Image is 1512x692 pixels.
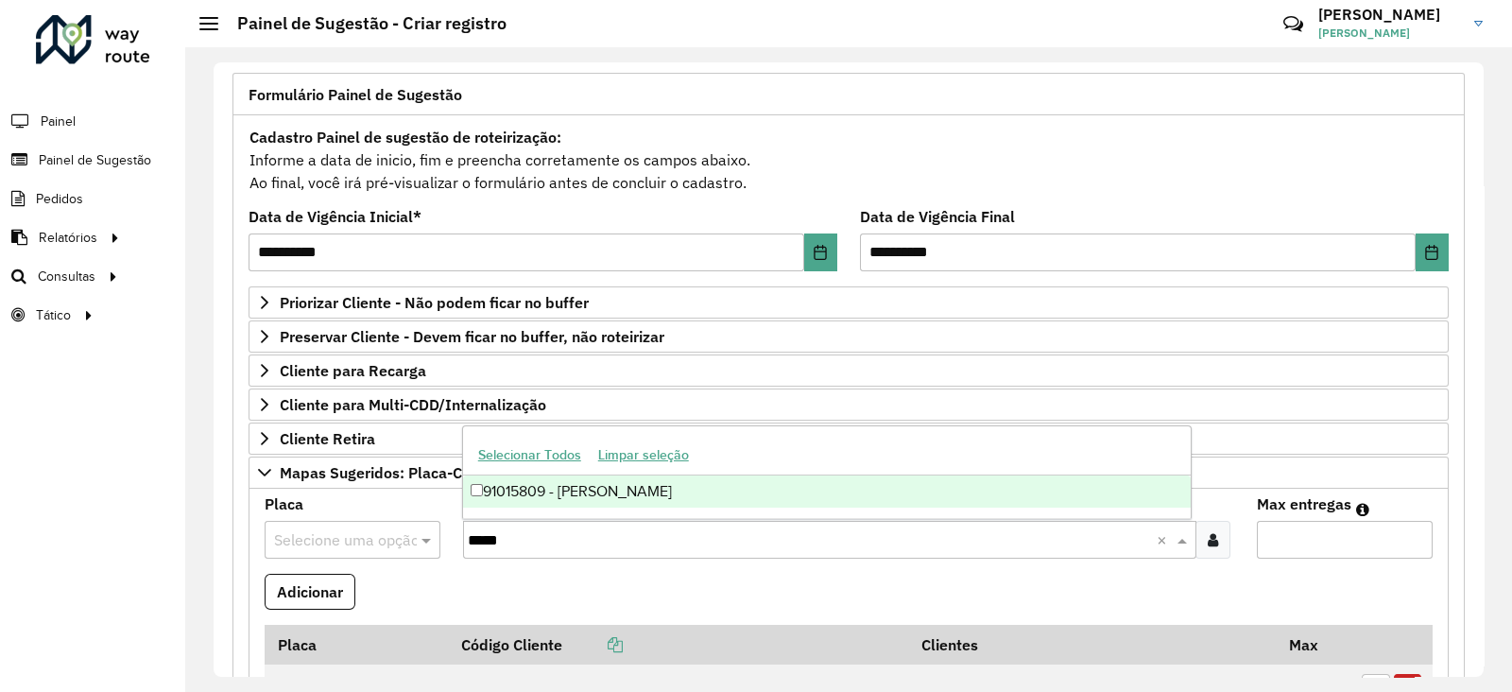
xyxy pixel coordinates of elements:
[249,457,1449,489] a: Mapas Sugeridos: Placa-Cliente
[39,228,97,248] span: Relatórios
[218,13,507,34] h2: Painel de Sugestão - Criar registro
[36,189,83,209] span: Pedidos
[249,355,1449,387] a: Cliente para Recarga
[39,150,151,170] span: Painel de Sugestão
[265,574,355,610] button: Adicionar
[249,125,1449,195] div: Informe a data de inicio, fim e preencha corretamente os campos abaixo. Ao final, você irá pré-vi...
[41,112,76,131] span: Painel
[462,425,1193,519] ng-dropdown-panel: Options list
[1277,625,1352,665] th: Max
[1318,25,1460,42] span: [PERSON_NAME]
[590,441,697,470] button: Limpar seleção
[265,625,449,665] th: Placa
[249,286,1449,319] a: Priorizar Cliente - Não podem ficar no buffer
[249,128,561,147] strong: Cadastro Painel de sugestão de roteirização:
[280,295,589,310] span: Priorizar Cliente - Não podem ficar no buffer
[280,329,664,344] span: Preservar Cliente - Devem ficar no buffer, não roteirizar
[1356,502,1369,517] em: Máximo de clientes que serão colocados na mesma rota com os clientes informados
[1257,493,1351,515] label: Max entregas
[249,87,462,102] span: Formulário Painel de Sugestão
[562,635,623,654] a: Copiar
[449,625,908,665] th: Código Cliente
[36,305,71,325] span: Tático
[860,205,1015,228] label: Data de Vigência Final
[463,476,1192,508] div: 91015809 - [PERSON_NAME]
[1273,4,1314,44] a: Contato Rápido
[280,465,502,480] span: Mapas Sugeridos: Placa-Cliente
[280,431,375,446] span: Cliente Retira
[249,389,1449,421] a: Cliente para Multi-CDD/Internalização
[38,267,95,286] span: Consultas
[249,423,1449,455] a: Cliente Retira
[249,320,1449,353] a: Preservar Cliente - Devem ficar no buffer, não roteirizar
[908,625,1277,665] th: Clientes
[470,441,590,470] button: Selecionar Todos
[249,205,421,228] label: Data de Vigência Inicial
[1157,528,1173,551] span: Clear all
[280,363,426,378] span: Cliente para Recarga
[280,397,546,412] span: Cliente para Multi-CDD/Internalização
[265,493,303,515] label: Placa
[1318,6,1460,24] h3: [PERSON_NAME]
[1416,234,1449,271] button: Choose Date
[804,234,837,271] button: Choose Date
